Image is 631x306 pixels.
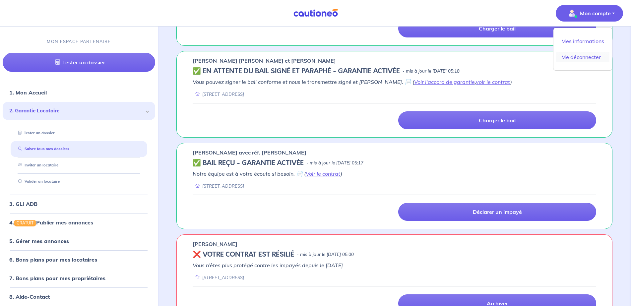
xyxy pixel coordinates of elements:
div: 4.GRATUITPublier mes annonces [3,216,155,229]
a: Déclarer un impayé [398,203,596,221]
p: Charger le bail [479,117,516,124]
p: Vous n’êtes plus protégé contre les impayés depuis le [DATE] [193,261,596,269]
div: state: CONTRACT-SIGNED, Context: FINISHED,IS-GL-CAUTION [193,67,596,75]
div: state: CONTRACT-VALIDATED, Context: IN-MANAGEMENT,IN-MANAGEMENT [193,159,596,167]
div: 8. Aide-Contact [3,290,155,303]
a: voir le contrat [476,79,510,85]
h5: ❌ VOTRE CONTRAT EST RÉSILIÉ [193,251,294,259]
div: illu_account_valid_menu.svgMon compte [553,28,612,71]
a: Voir le contrat [306,170,341,177]
a: Charger le bail [398,20,596,37]
a: Valider un locataire [16,179,60,184]
a: Me déconnecter [556,52,609,62]
a: 6. Bons plans pour mes locataires [9,256,97,263]
p: [PERSON_NAME] [PERSON_NAME] et [PERSON_NAME] [193,57,336,65]
a: Tester un dossier [16,131,55,135]
p: - mis à jour le [DATE] 05:17 [306,160,363,166]
img: illu_account_valid_menu.svg [567,8,577,19]
a: 1. Mon Accueil [9,89,47,96]
a: Voir l'accord de garantie [414,79,475,85]
a: 8. Aide-Contact [9,293,50,300]
a: 3. GLI ADB [9,201,37,207]
p: Charger le bail [479,25,516,32]
img: Cautioneo [291,9,341,17]
em: Vous pouvez signer le bail conforme et nous le transmettre signé et [PERSON_NAME]. 📄 ( , ) [193,79,512,85]
a: Charger le bail [398,111,596,129]
div: 7. Bons plans pour mes propriétaires [3,272,155,285]
p: [PERSON_NAME] avec réf. [PERSON_NAME] [193,149,306,156]
div: Tester un dossier [11,128,147,139]
a: Tester un dossier [3,53,155,72]
div: Suivre tous mes dossiers [11,144,147,155]
p: Mon compte [580,9,611,17]
div: [STREET_ADDRESS] [193,91,244,97]
div: 3. GLI ADB [3,197,155,211]
p: [PERSON_NAME] [193,240,237,248]
p: - mis à jour le [DATE] 05:18 [403,68,460,75]
a: 4.GRATUITPublier mes annonces [9,219,93,226]
a: 7. Bons plans pour mes propriétaires [9,275,105,281]
div: 5. Gérer mes annonces [3,234,155,248]
div: state: REVOKED, Context: , [193,251,596,259]
p: Déclarer un impayé [473,209,522,215]
span: 2. Garantie Locataire [9,107,144,115]
em: Notre équipe est à votre écoute si besoin. 📄 ( ) [193,170,342,177]
a: Suivre tous mes dossiers [16,147,69,152]
div: [STREET_ADDRESS] [193,275,244,281]
a: Mes informations [556,36,609,46]
h5: ✅️️️ EN ATTENTE DU BAIL SIGNÉ ET PARAPHÉ - GARANTIE ACTIVÉE [193,67,400,75]
button: illu_account_valid_menu.svgMon compte [556,5,623,22]
p: MON ESPACE PARTENAIRE [47,38,111,45]
a: Inviter un locataire [16,163,58,168]
div: Inviter un locataire [11,160,147,171]
p: - mis à jour le [DATE] 05:00 [297,251,354,258]
div: 1. Mon Accueil [3,86,155,99]
h5: ✅ BAIL REÇU - GARANTIE ACTIVÉE [193,159,304,167]
div: Valider un locataire [11,176,147,187]
div: 6. Bons plans pour mes locataires [3,253,155,266]
a: 5. Gérer mes annonces [9,238,69,244]
div: [STREET_ADDRESS] [193,183,244,189]
div: 2. Garantie Locataire [3,102,155,120]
